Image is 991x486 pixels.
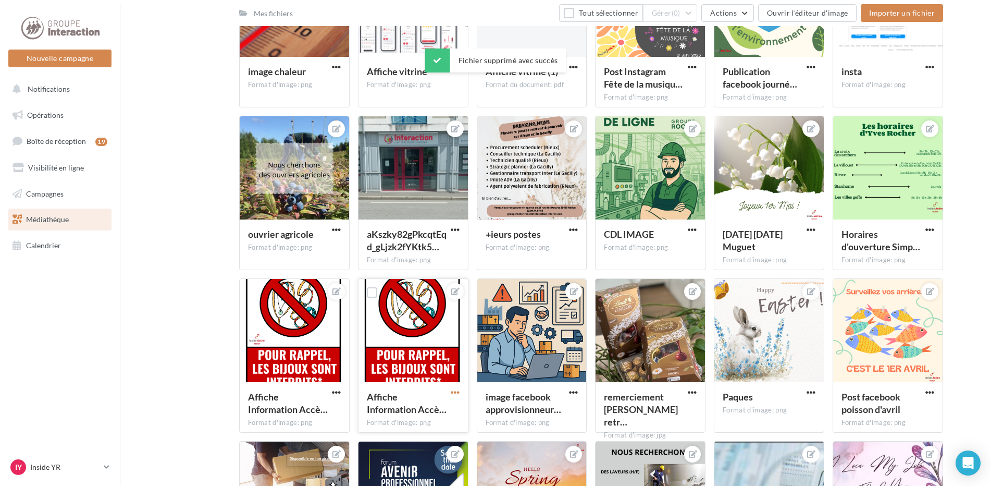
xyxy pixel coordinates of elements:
[27,137,86,145] span: Boîte de réception
[604,431,697,440] div: Format d'image: jpg
[6,104,114,126] a: Opérations
[248,243,341,252] div: Format d'image: png
[6,78,109,100] button: Notifications
[723,66,797,90] span: Publication facebook journée mondiale environnement illustration vert bleu
[15,462,22,472] span: IY
[559,4,642,22] button: Tout sélectionner
[95,138,107,146] div: 19
[604,93,697,102] div: Format d'image: png
[723,228,783,252] span: Fête du travail 1er Mai Muguet
[425,48,566,72] div: Fichier supprimé avec succès
[723,406,815,415] div: Format d'image: png
[26,241,61,250] span: Calendrier
[486,80,578,90] div: Format du document: pdf
[367,80,460,90] div: Format d'image: png
[486,228,541,240] span: +ieurs postes
[8,457,112,477] a: IY Inside YR
[367,391,447,415] span: Affiche Information Accès interdit Rouge Blanc Noir Panneau Icône Message Simple Gras
[672,9,680,17] span: (0)
[604,228,654,240] span: CDL IMAGE
[486,418,578,428] div: Format d'image: png
[367,228,447,252] span: aKszky82gPkcqtEqd_gLjzk2fYKtk51QNisB8thfPQq2SszDHFkqPKVnLuYrucMh5q3XLqaF5wULZaE7NQ=s0
[723,391,753,403] span: Paques
[643,4,698,22] button: Gérer(0)
[248,418,341,428] div: Format d'image: png
[248,228,314,240] span: ouvrier agricole
[367,256,460,265] div: Format d'image: png
[367,418,460,428] div: Format d'image: png
[841,80,934,90] div: Format d'image: png
[758,4,857,22] button: Ouvrir l'éditeur d'image
[710,8,736,17] span: Actions
[723,256,815,265] div: Format d'image: png
[27,111,64,119] span: Opérations
[6,235,114,257] a: Calendrier
[28,84,70,93] span: Notifications
[841,418,934,428] div: Format d'image: png
[367,66,427,77] span: Affiche vitrine
[26,189,64,198] span: Campagnes
[486,243,578,252] div: Format d'image: png
[26,215,69,224] span: Médiathèque
[723,93,815,102] div: Format d'image: png
[604,66,683,90] span: Post Instagram Fête de la musique Floral Organique Bleu (1)
[841,391,900,415] span: Post facebook poisson d'avril
[869,8,935,17] span: Importer un fichier
[254,8,293,19] div: Mes fichiers
[604,243,697,252] div: Format d'image: png
[841,228,920,252] span: Horaires d'ouverture Simple Marron Publication Facebook
[861,4,943,22] button: Importer un fichier
[841,66,862,77] span: insta
[8,50,112,67] button: Nouvelle campagne
[28,163,84,172] span: Visibilité en ligne
[604,391,678,428] span: remerciement pascal millet retraite
[248,66,306,77] span: image chaleur
[701,4,753,22] button: Actions
[486,391,561,415] span: image facebook approvisionneur negoce
[6,183,114,205] a: Campagnes
[6,157,114,179] a: Visibilité en ligne
[956,451,981,476] div: Open Intercom Messenger
[6,130,114,152] a: Boîte de réception19
[30,462,100,472] p: Inside YR
[248,80,341,90] div: Format d'image: png
[6,209,114,230] a: Médiathèque
[248,391,328,415] span: Affiche Information Accès interdit Rouge Blanc Noir Panneau Icône Message Simple Gras (1)
[841,256,934,265] div: Format d'image: png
